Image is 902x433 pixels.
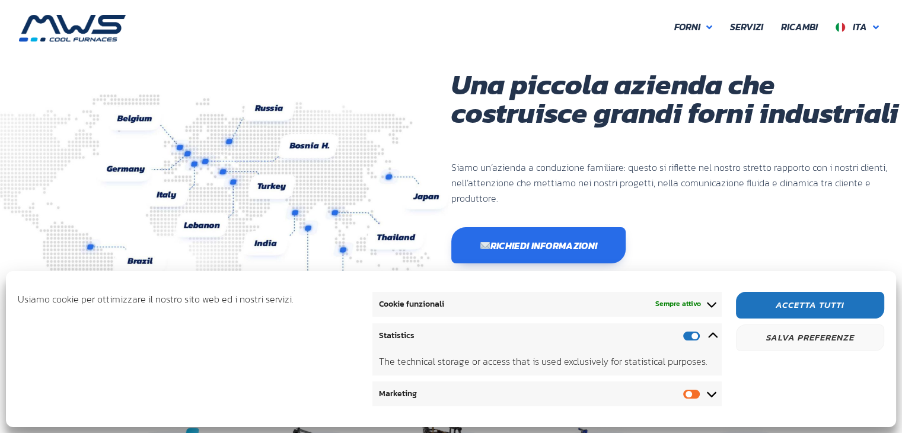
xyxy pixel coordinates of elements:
span: Forni [674,20,700,35]
span: Statistics [378,329,414,342]
span: Sempre attivo [655,299,701,310]
span: The technical storage or access that is used exclusively for statistical purposes. [378,354,715,370]
summary: Cookie funzionali Sempre attivo [372,292,721,317]
button: Salva preferenze [736,324,884,351]
a: Forni [665,15,721,40]
img: MWS s.r.l. [19,15,126,42]
span: Richiedi informazioni [480,241,598,250]
summary: Marketing [372,381,721,406]
span: Ricambi [781,20,818,35]
span: Servizi [730,20,763,35]
summary: Statistics [372,323,721,348]
a: Ita [827,15,888,40]
a: Ricambi [772,15,827,40]
div: Usiamo cookie per ottimizzare il nostro sito web ed i nostri servizi. [18,292,366,403]
a: ✉️Richiedi informazioni [451,227,626,263]
img: ✉️ [480,241,490,250]
span: Ita [853,20,867,34]
a: Servizi [721,15,772,40]
button: Accetta Tutti [736,292,884,319]
span: Marketing [378,387,416,400]
span: Cookie funzionali [378,298,444,311]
